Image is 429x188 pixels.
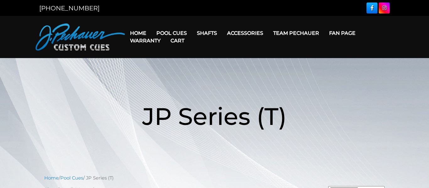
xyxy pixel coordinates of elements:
a: Shafts [192,25,222,41]
a: Accessories [222,25,268,41]
img: Pechauer Custom Cues [35,24,125,51]
a: [PHONE_NUMBER] [39,4,100,12]
a: Pool Cues [60,175,83,181]
a: Pool Cues [151,25,192,41]
span: JP Series (T) [142,102,287,131]
a: Home [125,25,151,41]
a: Home [44,175,59,181]
a: Cart [166,33,189,49]
a: Warranty [125,33,166,49]
nav: Breadcrumb [44,175,385,181]
a: Fan Page [324,25,361,41]
a: Team Pechauer [268,25,324,41]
